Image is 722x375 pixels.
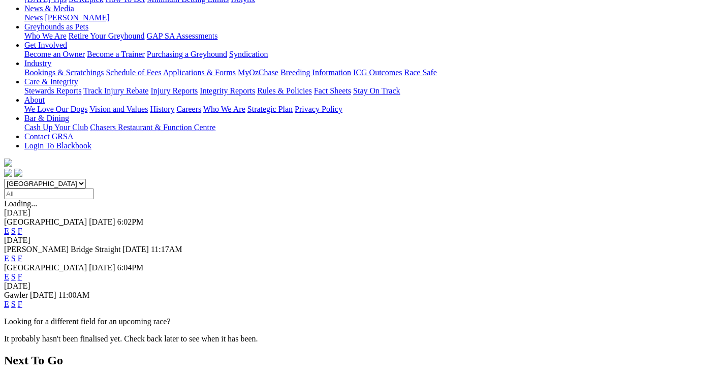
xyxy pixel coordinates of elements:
a: Contact GRSA [24,132,73,141]
a: Stay On Track [353,86,400,95]
a: Track Injury Rebate [83,86,148,95]
a: Industry [24,59,51,68]
a: Bookings & Scratchings [24,68,104,77]
a: Careers [176,105,201,113]
a: We Love Our Dogs [24,105,87,113]
a: Injury Reports [150,86,198,95]
div: [DATE] [4,236,718,245]
span: [GEOGRAPHIC_DATA] [4,263,87,272]
a: Purchasing a Greyhound [147,50,227,58]
a: GAP SA Assessments [147,32,218,40]
img: facebook.svg [4,169,12,177]
span: 11:00AM [58,291,90,299]
span: [DATE] [122,245,149,254]
a: Retire Your Greyhound [69,32,145,40]
span: [DATE] [30,291,56,299]
a: Chasers Restaurant & Function Centre [90,123,215,132]
input: Select date [4,189,94,199]
a: Care & Integrity [24,77,78,86]
span: [DATE] [89,217,115,226]
div: Care & Integrity [24,86,718,96]
a: Who We Are [24,32,67,40]
a: E [4,300,9,308]
a: [PERSON_NAME] [45,13,109,22]
a: S [11,254,16,263]
a: ICG Outcomes [353,68,402,77]
span: Gawler [4,291,28,299]
a: Get Involved [24,41,67,49]
a: Who We Are [203,105,245,113]
a: E [4,254,9,263]
a: Schedule of Fees [106,68,161,77]
span: 6:04PM [117,263,144,272]
div: Get Involved [24,50,718,59]
p: Looking for a different field for an upcoming race? [4,317,718,326]
span: [PERSON_NAME] Bridge Straight [4,245,120,254]
a: Bar & Dining [24,114,69,122]
a: Vision and Values [89,105,148,113]
a: S [11,272,16,281]
h2: Next To Go [4,354,718,367]
div: [DATE] [4,208,718,217]
a: Become a Trainer [87,50,145,58]
a: MyOzChase [238,68,278,77]
a: About [24,96,45,104]
span: [DATE] [89,263,115,272]
a: E [4,227,9,235]
a: Greyhounds as Pets [24,22,88,31]
a: Syndication [229,50,268,58]
div: [DATE] [4,282,718,291]
span: [GEOGRAPHIC_DATA] [4,217,87,226]
div: Industry [24,68,718,77]
a: Privacy Policy [295,105,342,113]
img: twitter.svg [14,169,22,177]
a: Applications & Forms [163,68,236,77]
partial: It probably hasn't been finalised yet. Check back later to see when it has been. [4,334,258,343]
a: News & Media [24,4,74,13]
a: Rules & Policies [257,86,312,95]
span: Loading... [4,199,37,208]
a: News [24,13,43,22]
a: F [18,254,22,263]
a: S [11,300,16,308]
a: History [150,105,174,113]
a: F [18,300,22,308]
a: S [11,227,16,235]
a: Login To Blackbook [24,141,91,150]
a: Become an Owner [24,50,85,58]
a: Race Safe [404,68,436,77]
a: Integrity Reports [200,86,255,95]
span: 11:17AM [151,245,182,254]
img: logo-grsa-white.png [4,159,12,167]
a: Stewards Reports [24,86,81,95]
span: 6:02PM [117,217,144,226]
a: Fact Sheets [314,86,351,95]
div: About [24,105,718,114]
a: E [4,272,9,281]
a: Strategic Plan [247,105,293,113]
a: F [18,227,22,235]
a: F [18,272,22,281]
a: Cash Up Your Club [24,123,88,132]
a: Breeding Information [280,68,351,77]
div: Greyhounds as Pets [24,32,718,41]
div: News & Media [24,13,718,22]
div: Bar & Dining [24,123,718,132]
